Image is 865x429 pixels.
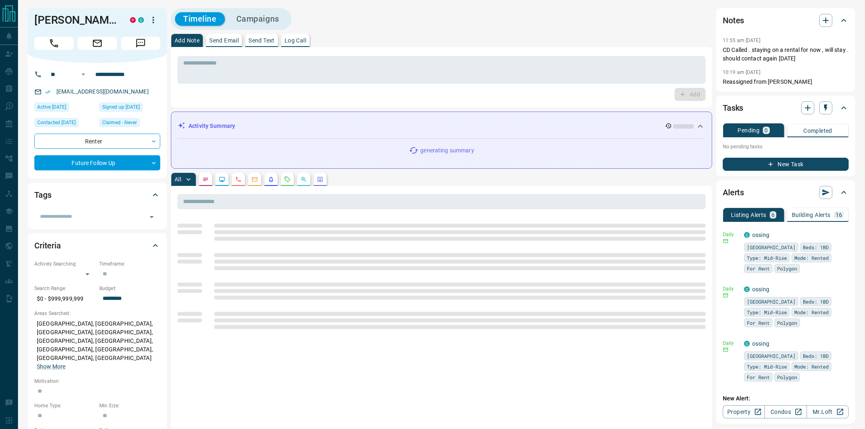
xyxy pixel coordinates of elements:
[228,12,287,26] button: Campaigns
[794,308,829,316] span: Mode: Rented
[99,285,160,292] p: Budget:
[34,310,160,317] p: Areas Searched:
[803,297,829,306] span: Beds: 1BD
[723,293,728,298] svg: Email
[723,98,849,118] div: Tasks
[34,13,118,27] h1: [PERSON_NAME]
[78,37,117,50] span: Email
[803,352,829,360] span: Beds: 1BD
[752,232,769,238] a: ossing
[744,286,750,292] div: condos.ca
[803,243,829,251] span: Beds: 1BD
[731,212,766,218] p: Listing Alerts
[747,319,770,327] span: For Rent
[777,264,797,273] span: Polygon
[175,38,199,43] p: Add Note
[78,69,88,79] button: Open
[744,232,750,238] div: condos.ca
[723,11,849,30] div: Notes
[37,103,66,111] span: Active [DATE]
[747,308,787,316] span: Type: Mid-Rise
[34,103,95,114] div: Fri Aug 01 2025
[175,177,181,182] p: All
[723,186,744,199] h2: Alerts
[37,362,65,371] button: Show More
[747,352,796,360] span: [GEOGRAPHIC_DATA]
[235,176,242,183] svg: Calls
[34,239,61,252] h2: Criteria
[99,260,160,268] p: Timeframe:
[102,103,140,111] span: Signed up [DATE]
[34,188,51,201] h2: Tags
[34,155,160,170] div: Future Follow Up
[56,88,149,95] a: [EMAIL_ADDRESS][DOMAIN_NAME]
[744,341,750,346] div: condos.ca
[34,37,74,50] span: Call
[771,212,775,218] p: 6
[747,373,770,381] span: For Rent
[99,402,160,409] p: Min Size:
[777,319,797,327] span: Polygon
[249,38,275,43] p: Send Text
[284,176,291,183] svg: Requests
[836,212,843,218] p: 16
[723,69,760,75] p: 10:19 am [DATE]
[34,134,160,149] div: Renter
[723,347,728,353] svg: Email
[723,340,739,347] p: Daily
[268,176,274,183] svg: Listing Alerts
[747,243,796,251] span: [GEOGRAPHIC_DATA]
[764,405,807,418] a: Condos
[807,405,849,418] a: Mr.Loft
[723,231,739,238] p: Daily
[792,212,831,218] p: Building Alerts
[34,185,160,205] div: Tags
[803,128,832,134] p: Completed
[723,78,849,86] p: Reassigned from [PERSON_NAME]
[300,176,307,183] svg: Opportunities
[202,176,209,183] svg: Notes
[723,405,765,418] a: Property
[723,158,849,171] button: New Task
[317,176,323,183] svg: Agent Actions
[34,317,160,373] p: [GEOGRAPHIC_DATA], [GEOGRAPHIC_DATA], [GEOGRAPHIC_DATA], [GEOGRAPHIC_DATA], [GEOGRAPHIC_DATA], [G...
[777,373,797,381] span: Polygon
[747,362,787,371] span: Type: Mid-Rise
[723,141,849,153] p: No pending tasks
[37,118,76,127] span: Contacted [DATE]
[764,127,768,133] p: 0
[723,285,739,293] p: Daily
[178,118,705,134] div: Activity Summary
[175,12,225,26] button: Timeline
[723,38,760,43] p: 11:55 am [DATE]
[146,211,157,223] button: Open
[34,402,95,409] p: Home Type:
[747,297,796,306] span: [GEOGRAPHIC_DATA]
[138,17,144,23] div: condos.ca
[747,254,787,262] span: Type: Mid-Rise
[747,264,770,273] span: For Rent
[723,46,849,63] p: CD Called . staying on a rental for now , will stay . should contact again [DATE]
[794,254,829,262] span: Mode: Rented
[188,122,235,130] p: Activity Summary
[34,292,95,306] p: $0 - $999,999,999
[34,236,160,255] div: Criteria
[102,118,137,127] span: Claimed - Never
[45,89,51,95] svg: Email Verified
[420,146,474,155] p: generating summary
[737,127,760,133] p: Pending
[99,103,160,114] div: Sat Apr 23 2016
[121,37,160,50] span: Message
[34,378,160,385] p: Motivation:
[219,176,225,183] svg: Lead Browsing Activity
[752,286,769,293] a: ossing
[723,394,849,403] p: New Alert:
[723,14,744,27] h2: Notes
[285,38,306,43] p: Log Call
[752,340,769,347] a: ossing
[723,238,728,244] svg: Email
[130,17,136,23] div: property.ca
[723,101,743,114] h2: Tasks
[209,38,239,43] p: Send Email
[34,118,95,130] div: Wed Feb 05 2025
